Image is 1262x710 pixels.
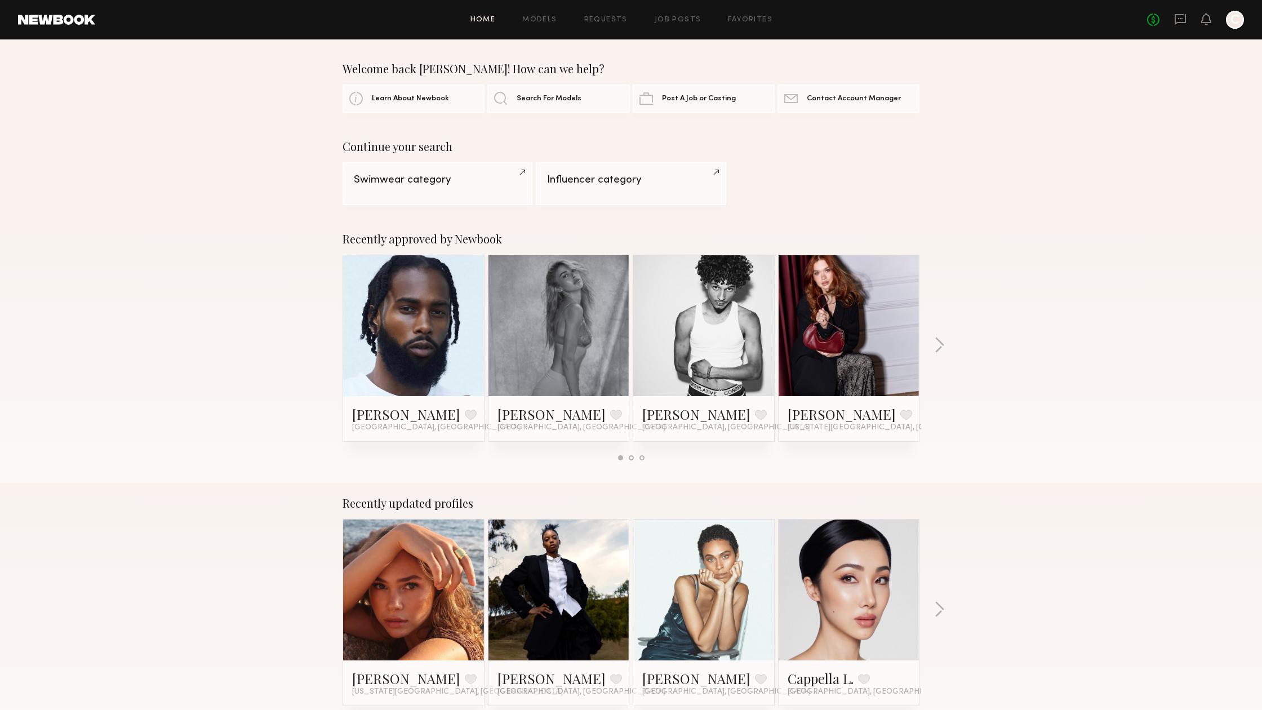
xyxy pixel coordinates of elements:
[584,16,628,24] a: Requests
[788,669,854,687] a: Cappella L.
[372,95,449,103] span: Learn About Newbook
[343,232,919,246] div: Recently approved by Newbook
[777,85,919,113] a: Contact Account Manager
[352,423,520,432] span: [GEOGRAPHIC_DATA], [GEOGRAPHIC_DATA]
[662,95,736,103] span: Post A Job or Casting
[343,140,919,153] div: Continue your search
[522,16,557,24] a: Models
[536,162,726,205] a: Influencer category
[343,496,919,510] div: Recently updated profiles
[788,687,956,696] span: [GEOGRAPHIC_DATA], [GEOGRAPHIC_DATA]
[487,85,629,113] a: Search For Models
[728,16,772,24] a: Favorites
[642,669,750,687] a: [PERSON_NAME]
[497,423,665,432] span: [GEOGRAPHIC_DATA], [GEOGRAPHIC_DATA]
[547,175,714,185] div: Influencer category
[497,687,665,696] span: [GEOGRAPHIC_DATA], [GEOGRAPHIC_DATA]
[1226,11,1244,29] a: C
[343,85,485,113] a: Learn About Newbook
[642,423,810,432] span: [GEOGRAPHIC_DATA], [GEOGRAPHIC_DATA]
[807,95,901,103] span: Contact Account Manager
[470,16,496,24] a: Home
[343,62,919,76] div: Welcome back [PERSON_NAME]! How can we help?
[788,405,896,423] a: [PERSON_NAME]
[655,16,701,24] a: Job Posts
[352,405,460,423] a: [PERSON_NAME]
[517,95,581,103] span: Search For Models
[497,405,606,423] a: [PERSON_NAME]
[354,175,521,185] div: Swimwear category
[642,405,750,423] a: [PERSON_NAME]
[633,85,775,113] a: Post A Job or Casting
[788,423,998,432] span: [US_STATE][GEOGRAPHIC_DATA], [GEOGRAPHIC_DATA]
[352,669,460,687] a: [PERSON_NAME]
[497,669,606,687] a: [PERSON_NAME]
[642,687,810,696] span: [GEOGRAPHIC_DATA], [GEOGRAPHIC_DATA]
[343,162,532,205] a: Swimwear category
[352,687,563,696] span: [US_STATE][GEOGRAPHIC_DATA], [GEOGRAPHIC_DATA]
